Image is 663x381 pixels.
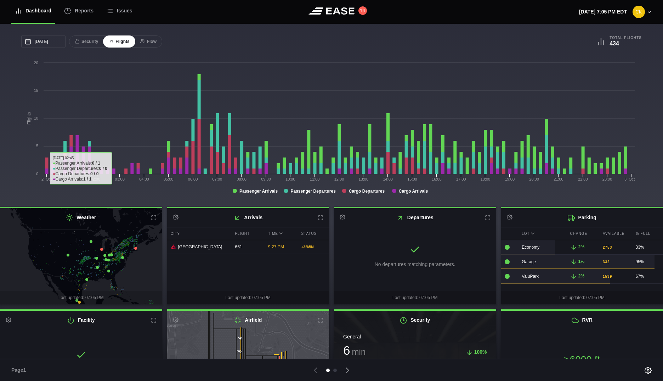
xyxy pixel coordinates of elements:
[261,177,271,181] text: 09:00
[36,172,38,176] text: 0
[167,291,329,304] div: Last updated: 07:05 PM
[232,227,263,240] div: Flight
[505,177,515,181] text: 19:00
[298,227,329,240] div: Status
[399,189,428,194] tspan: Cargo Arrivals
[518,227,565,240] div: Lot
[349,189,385,194] tspan: Cargo Departures
[34,61,38,65] text: 20
[636,244,660,250] div: 33%
[522,245,539,250] span: Economy
[188,177,198,181] text: 06:00
[474,349,487,355] span: 100%
[21,35,66,48] input: mm/dd/yyyy
[237,177,246,181] text: 08:00
[310,177,320,181] text: 11:00
[167,208,329,227] h2: Arrivals
[334,311,496,330] h2: Security
[522,274,539,279] span: ValuPark
[34,88,38,93] text: 15
[564,352,600,367] h1: >6000 ft
[212,177,222,181] text: 07:00
[624,177,635,181] tspan: 3. Oct
[432,177,442,181] text: 16:00
[633,6,645,18] img: f81ea1ee949e6f12311e2982f81c518f
[27,112,32,125] tspan: Flights
[602,177,612,181] text: 23:00
[603,245,612,250] b: 2753
[603,274,612,279] b: 1539
[34,116,38,120] text: 10
[383,177,393,181] text: 14:00
[636,259,660,265] div: 95%
[343,344,365,357] h3: 6
[164,177,174,181] text: 05:00
[167,227,230,240] div: City
[359,177,369,181] text: 13:00
[636,273,660,280] div: 67%
[36,144,38,148] text: 5
[103,35,135,48] button: Flights
[578,259,584,264] span: 1%
[139,177,149,181] text: 04:00
[554,177,563,181] text: 21:00
[579,8,627,16] p: [DATE] 7:05 PM EDT
[69,35,104,48] button: Security
[481,177,491,181] text: 18:00
[352,347,366,357] span: min
[343,333,487,341] div: General
[334,177,344,181] text: 12:00
[285,177,295,181] text: 10:00
[334,208,496,227] h2: Departures
[66,177,76,181] text: 01:00
[567,227,598,240] div: Change
[578,244,584,249] span: 2%
[167,311,329,330] h2: Airfield
[115,177,125,181] text: 03:00
[522,259,536,264] span: Garage
[334,291,496,304] div: Last updated: 07:05 PM
[578,177,588,181] text: 22:00
[610,40,619,46] b: 434
[178,244,222,250] span: [GEOGRAPHIC_DATA]
[599,227,630,240] div: Available
[268,244,284,249] span: 9:27 PM
[375,261,455,268] p: No departures matching parameters.
[135,35,162,48] button: Flow
[239,189,278,194] tspan: Passenger Arrivals
[290,189,336,194] tspan: Passenger Departures
[603,259,610,265] b: 332
[265,227,296,240] div: Time
[578,274,584,278] span: 2%
[358,6,367,15] button: 14
[456,177,466,181] text: 17:00
[41,177,52,181] tspan: 2. Oct
[610,35,642,40] b: Total Flights
[407,177,417,181] text: 15:00
[232,240,263,254] div: 661
[301,244,326,250] div: + 32 MIN
[90,177,100,181] text: 02:00
[11,366,29,374] span: Page 1
[529,177,539,181] text: 20:00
